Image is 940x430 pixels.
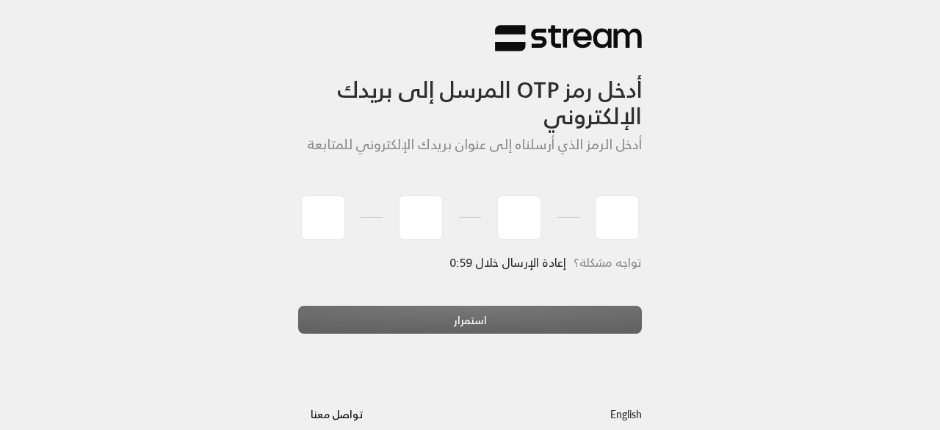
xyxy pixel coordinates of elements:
[298,401,375,428] button: تواصل معنا
[298,137,642,153] h5: أدخل الرمز الذي أرسلناه إلى عنوان بريدك الإلكتروني للمتابعة
[298,52,642,129] h3: أدخل رمز OTP المرسل إلى بريدك الإلكتروني
[574,252,642,273] span: تواجه مشكلة؟
[298,405,375,423] a: تواصل معنا
[610,401,642,428] a: English
[450,252,566,273] span: إعادة الإرسال خلال 0:59
[495,24,642,53] img: Stream Logo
